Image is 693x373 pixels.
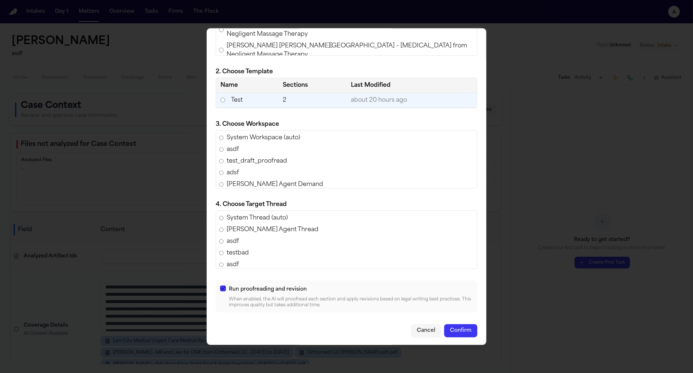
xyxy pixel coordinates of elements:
[216,200,477,209] p: 4. Choose Target Thread
[227,225,318,234] span: [PERSON_NAME] Agent Thread
[219,136,224,140] input: System Workspace (auto)
[227,180,323,189] span: [PERSON_NAME] Agent Demand
[346,93,477,108] td: about 20 hours ago
[219,159,224,164] input: test_draft_proofread
[227,214,288,222] span: System Thread (auto)
[227,21,474,39] span: [PERSON_NAME] [PERSON_NAME][GEOGRAPHIC_DATA] – [MEDICAL_DATA] from Negligent Massage Therapy
[444,324,477,337] button: Confirm
[411,324,441,337] button: Cancel
[219,182,224,187] input: [PERSON_NAME] Agent Demand
[227,249,249,257] span: testbad
[216,78,278,93] th: Name
[227,133,300,142] span: System Workspace (auto)
[278,93,346,108] td: 2
[227,157,287,166] span: test_draft_proofread
[229,287,307,292] span: Run proofreading and revision
[219,216,224,221] input: System Thread (auto)
[219,27,224,32] input: [PERSON_NAME] [PERSON_NAME][GEOGRAPHIC_DATA] – [MEDICAL_DATA] from Negligent Massage Therapy
[219,239,224,244] input: asdf
[229,296,473,308] p: When enabled, the AI will proofread each section and apply revisions based on legal writing best ...
[227,237,239,246] span: asdf
[219,171,224,175] input: adsf
[346,78,477,93] th: Last Modified
[219,228,224,232] input: [PERSON_NAME] Agent Thread
[219,263,224,267] input: asdf
[227,168,239,177] span: adsf
[216,93,278,108] td: Test
[219,147,224,152] input: asdf
[227,42,474,59] span: [PERSON_NAME] [PERSON_NAME][GEOGRAPHIC_DATA] – [MEDICAL_DATA] from Negligent Massage Therapy
[278,78,346,93] th: Sections
[216,120,477,129] p: 3. Choose Workspace
[219,251,224,256] input: testbad
[219,48,224,53] input: [PERSON_NAME] [PERSON_NAME][GEOGRAPHIC_DATA] – [MEDICAL_DATA] from Negligent Massage Therapy
[227,260,239,269] span: asdf
[227,145,239,154] span: asdf
[216,67,477,76] p: 2. Choose Template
